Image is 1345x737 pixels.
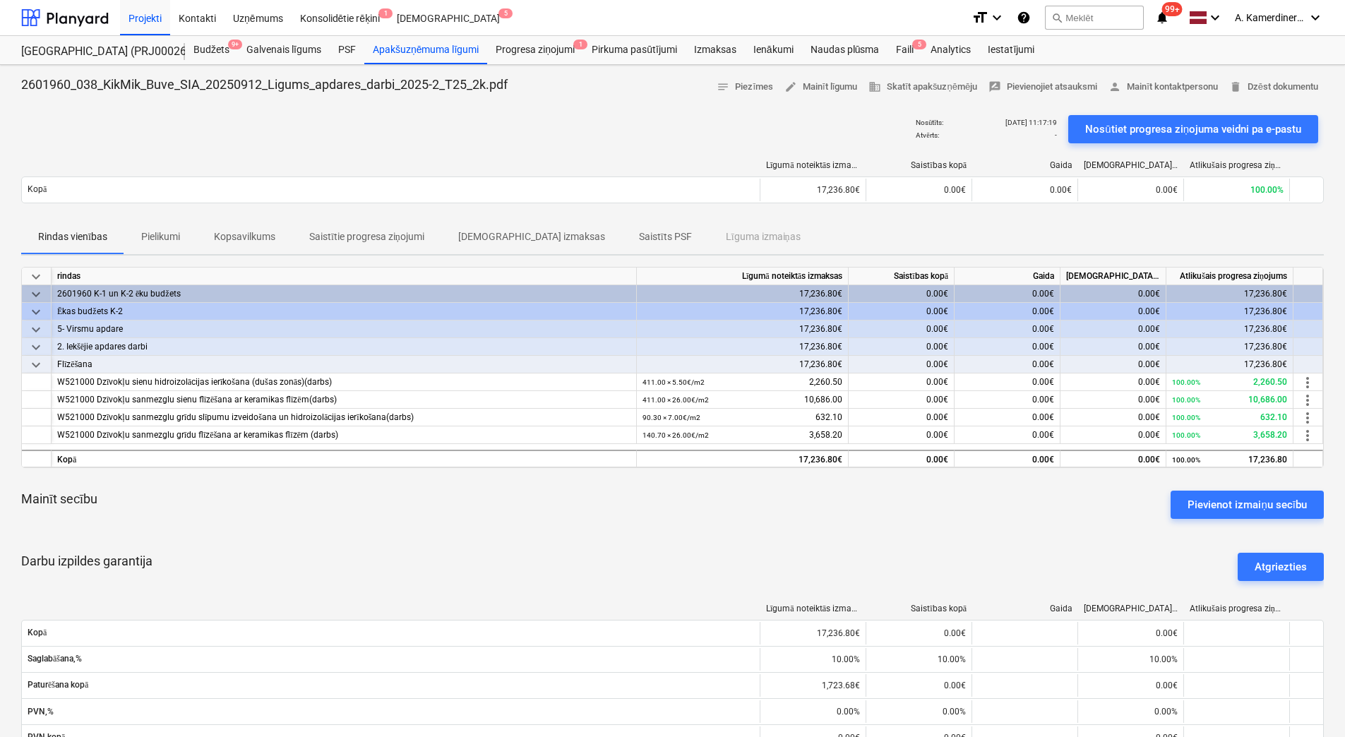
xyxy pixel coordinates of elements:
[760,622,866,645] div: 17,236.80€
[1077,648,1183,671] div: 10.00%
[28,654,754,664] span: Saglabāšana,%
[330,36,364,64] a: PSF
[1172,409,1287,426] div: 632.10
[364,36,487,64] a: Apakšuzņēmuma līgumi
[637,320,849,338] div: 17,236.80€
[760,179,866,201] div: 17,236.80€
[637,268,849,285] div: Līgumā noteiktās izmaksas
[760,700,866,723] div: 0.00%
[1084,160,1178,170] div: [DEMOGRAPHIC_DATA] izmaksas
[978,160,1072,170] div: Gaida
[1207,9,1224,26] i: keyboard_arrow_down
[1162,2,1183,16] span: 99+
[866,622,972,645] div: 0.00€
[1235,12,1305,23] span: A. Kamerdinerovs
[849,356,955,373] div: 0.00€
[28,304,44,320] span: keyboard_arrow_down
[922,36,979,64] a: Analytics
[1068,115,1318,143] button: Nosūtiet progresa ziņojuma veidni pa e-pastu
[1138,412,1160,422] span: 0.00€
[642,396,709,404] small: 411.00 × 26.00€ / m2
[766,604,861,614] div: Līgumā noteiktās izmaksas
[28,356,44,373] span: keyboard_arrow_down
[498,8,513,18] span: 5
[1172,456,1200,464] small: 100.00%
[1188,496,1307,514] div: Pievienot izmaiņu secību
[1255,558,1307,576] div: Atgriezties
[583,36,686,64] a: Pirkuma pasūtījumi
[487,36,583,64] a: Progresa ziņojumi1
[1190,604,1284,614] div: Atlikušais progresa ziņojums
[760,674,866,697] div: 1,723.68€
[866,648,972,671] div: 10.00%
[944,185,966,195] span: 0.00€
[28,707,754,717] span: PVN,%
[185,36,238,64] a: Budžets9+
[573,40,587,49] span: 1
[868,80,881,93] span: business
[1172,396,1200,404] small: 100.00%
[779,76,863,98] button: Mainīt līgumu
[1250,185,1284,195] span: 100.00%
[52,450,637,467] div: Kopā
[849,450,955,467] div: 0.00€
[1299,392,1316,409] span: more_vert
[686,36,745,64] div: Izmaksas
[642,391,842,409] div: 10,686.00
[228,40,242,49] span: 9+
[978,604,1072,613] div: Gaida
[28,184,47,196] p: Kopā
[637,285,849,303] div: 17,236.80€
[1055,131,1057,140] p: -
[28,680,754,690] span: Paturēšana kopā
[57,391,630,409] div: W521000 Dzīvokļu sanmezglu sienu flīzēšana ar keramikas flīzēm(darbs)
[487,36,583,64] div: Progresa ziņojumi
[1084,604,1178,613] div: [DEMOGRAPHIC_DATA] izmaksas
[639,229,692,244] p: Saistīts PSF
[28,339,44,356] span: keyboard_arrow_down
[1138,395,1160,405] span: 0.00€
[28,321,44,338] span: keyboard_arrow_down
[637,338,849,356] div: 17,236.80€
[1060,268,1166,285] div: [DEMOGRAPHIC_DATA] izmaksas
[955,303,1060,320] div: 0.00€
[1032,430,1054,440] span: 0.00€
[1156,185,1178,195] span: 0.00€
[1190,160,1284,171] div: Atlikušais progresa ziņojums
[1077,700,1183,723] div: 0.00%
[1060,320,1166,338] div: 0.00€
[1108,79,1218,95] span: Mainīt kontaktpersonu
[28,628,754,638] span: Kopā
[916,118,943,127] p: Nosūtīts :
[1060,303,1166,320] div: 0.00€
[1172,391,1287,409] div: 10,686.00
[52,268,637,285] div: rindas
[185,36,238,64] div: Budžets
[141,229,180,244] p: Pielikumi
[1274,669,1345,737] iframe: Chat Widget
[1060,450,1166,467] div: 0.00€
[1032,395,1054,405] span: 0.00€
[28,286,44,303] span: keyboard_arrow_down
[1085,120,1301,138] div: Nosūtiet progresa ziņojuma veidni pa e-pastu
[988,79,1097,95] span: Pievienojiet atsauksmi
[57,426,630,444] div: W521000 Dzīvokļu sanmezglu grīdu flīzēšana ar keramikas flīzēm (darbs)
[745,36,802,64] div: Ienākumi
[378,8,393,18] span: 1
[955,320,1060,338] div: 0.00€
[1077,674,1183,697] div: 0.00€
[1299,409,1316,426] span: more_vert
[1138,377,1160,387] span: 0.00€
[1108,80,1121,93] span: person
[868,79,977,95] span: Skatīt apakšuzņēmēju
[642,409,842,426] div: 632.10
[863,76,983,98] button: Skatīt apakšuzņēmēju
[802,36,888,64] a: Naudas plūsma
[979,36,1043,64] div: Iestatījumi
[1138,430,1160,440] span: 0.00€
[1172,451,1287,469] div: 17,236.80
[1060,338,1166,356] div: 0.00€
